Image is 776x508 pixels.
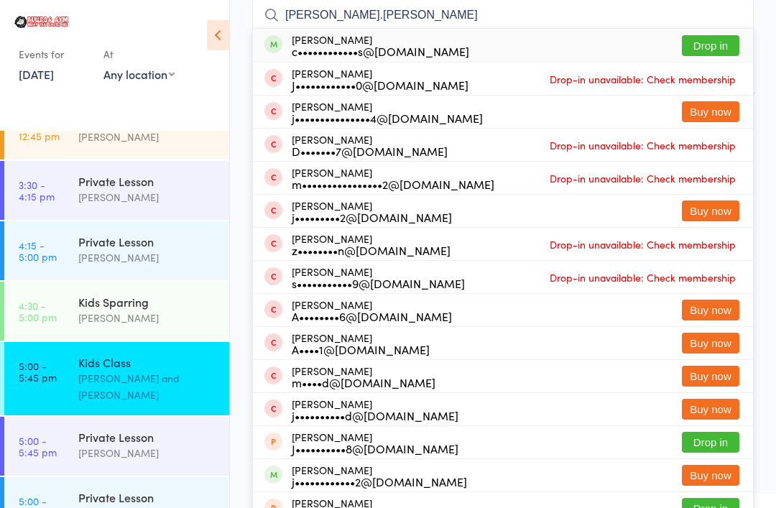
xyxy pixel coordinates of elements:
div: [PERSON_NAME] [78,445,217,461]
div: [PERSON_NAME] [292,464,467,487]
time: 4:30 - 5:00 pm [19,300,57,323]
div: j••••••••••d@[DOMAIN_NAME] [292,410,458,421]
div: Private Lesson [78,489,217,505]
div: Private Lesson [78,429,217,445]
button: Drop in [682,432,739,453]
div: At [103,42,175,66]
button: Buy now [682,101,739,122]
button: Buy now [682,366,739,387]
div: [PERSON_NAME] [292,431,458,454]
div: [PERSON_NAME] [78,189,217,205]
div: [PERSON_NAME] [292,332,430,355]
div: j••••••••••••2@[DOMAIN_NAME] [292,476,467,487]
div: j•••••••••2@[DOMAIN_NAME] [292,211,452,223]
time: 12:00 - 12:45 pm [19,119,60,142]
div: [PERSON_NAME] [292,167,494,190]
div: [PERSON_NAME] [292,134,448,157]
div: [PERSON_NAME] [78,249,217,266]
button: Buy now [682,333,739,354]
div: [PERSON_NAME] [292,34,469,57]
a: 3:30 -4:15 pmPrivate Lesson[PERSON_NAME] [4,161,229,220]
div: s•••••••••••9@[DOMAIN_NAME] [292,277,465,289]
div: Any location [103,66,175,82]
div: Private Lesson [78,173,217,189]
div: A••••1@[DOMAIN_NAME] [292,343,430,355]
span: Drop-in unavailable: Check membership [546,134,739,156]
a: [DATE] [19,66,54,82]
div: m••••d@[DOMAIN_NAME] [292,377,435,388]
div: [PERSON_NAME] [292,398,458,421]
div: Kids Sparring [78,294,217,310]
div: [PERSON_NAME] [292,365,435,388]
a: 4:30 -5:00 pmKids Sparring[PERSON_NAME] [4,282,229,341]
time: 3:30 - 4:15 pm [19,179,55,202]
div: J••••••••••8@[DOMAIN_NAME] [292,443,458,454]
div: [PERSON_NAME] [78,310,217,326]
time: 4:15 - 5:00 pm [19,239,57,262]
button: Buy now [682,300,739,320]
div: j•••••••••••••••4@[DOMAIN_NAME] [292,112,483,124]
img: Bulldog Gym Castle Hill Pty Ltd [14,16,68,28]
div: [PERSON_NAME] [292,101,483,124]
button: Drop in [682,35,739,56]
div: c••••••••••••s@[DOMAIN_NAME] [292,45,469,57]
div: D•••••••7@[DOMAIN_NAME] [292,145,448,157]
div: [PERSON_NAME] [292,200,452,223]
div: [PERSON_NAME] [292,299,452,322]
div: Kids Class [78,354,217,370]
span: Drop-in unavailable: Check membership [546,267,739,288]
div: Private Lesson [78,234,217,249]
a: 4:15 -5:00 pmPrivate Lesson[PERSON_NAME] [4,221,229,280]
a: 5:00 -5:45 pmKids Class[PERSON_NAME] and [PERSON_NAME] [4,342,229,415]
div: z••••••••n@[DOMAIN_NAME] [292,244,451,256]
span: Drop-in unavailable: Check membership [546,167,739,189]
div: Events for [19,42,89,66]
time: 5:00 - 5:45 pm [19,435,57,458]
div: A••••••••6@[DOMAIN_NAME] [292,310,452,322]
span: Drop-in unavailable: Check membership [546,234,739,255]
time: 5:00 - 5:45 pm [19,360,57,383]
button: Buy now [682,200,739,221]
div: [PERSON_NAME] [78,129,217,145]
div: [PERSON_NAME] and [PERSON_NAME] [78,370,217,403]
div: [PERSON_NAME] [292,68,468,91]
div: [PERSON_NAME] [292,266,465,289]
button: Buy now [682,399,739,420]
a: 5:00 -5:45 pmPrivate Lesson[PERSON_NAME] [4,417,229,476]
div: m••••••••••••••••2@[DOMAIN_NAME] [292,178,494,190]
div: [PERSON_NAME] [292,233,451,256]
span: Drop-in unavailable: Check membership [546,68,739,90]
div: J••••••••••••0@[DOMAIN_NAME] [292,79,468,91]
button: Buy now [682,465,739,486]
